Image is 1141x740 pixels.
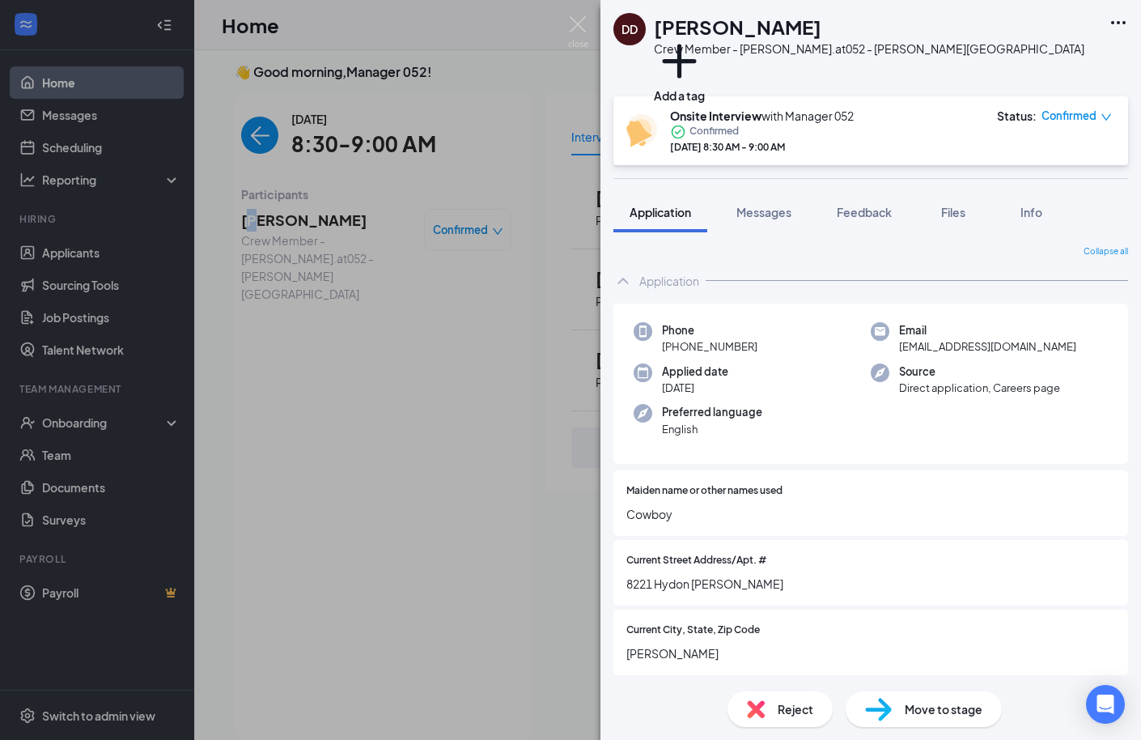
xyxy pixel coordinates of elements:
[654,36,705,104] button: PlusAdd a tag
[670,108,761,123] b: Onsite Interview
[899,380,1060,396] span: Direct application, Careers page
[670,124,686,140] svg: CheckmarkCircle
[905,700,982,718] span: Move to stage
[626,644,1115,662] span: [PERSON_NAME]
[662,421,762,437] span: English
[1086,685,1125,724] div: Open Intercom Messenger
[670,140,854,154] div: [DATE] 8:30 AM - 9:00 AM
[1101,112,1112,123] span: down
[639,273,699,289] div: Application
[689,124,739,140] span: Confirmed
[626,575,1115,593] span: 8221 Hydon [PERSON_NAME]
[670,108,854,124] div: with Manager 052
[1084,245,1128,258] span: Collapse all
[1020,205,1042,219] span: Info
[662,380,728,396] span: [DATE]
[626,483,783,499] span: Maiden name or other names used
[654,40,1084,57] div: Crew Member - [PERSON_NAME]. at 052 - [PERSON_NAME][GEOGRAPHIC_DATA]
[997,108,1037,124] div: Status :
[662,338,757,355] span: [PHONE_NUMBER]
[778,700,813,718] span: Reject
[654,13,821,40] h1: [PERSON_NAME]
[613,271,633,291] svg: ChevronUp
[941,205,965,219] span: Files
[662,364,728,380] span: Applied date
[626,505,1115,523] span: Cowboy
[626,623,760,638] span: Current City, State, Zip Code
[899,364,1060,380] span: Source
[630,205,691,219] span: Application
[654,36,705,87] svg: Plus
[837,205,892,219] span: Feedback
[662,404,762,420] span: Preferred language
[736,205,791,219] span: Messages
[899,338,1076,355] span: [EMAIL_ADDRESS][DOMAIN_NAME]
[626,553,766,568] span: Current Street Address/Apt. #
[1109,13,1128,32] svg: Ellipses
[621,21,638,37] div: DD
[662,322,757,338] span: Phone
[899,322,1076,338] span: Email
[1041,108,1096,124] span: Confirmed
